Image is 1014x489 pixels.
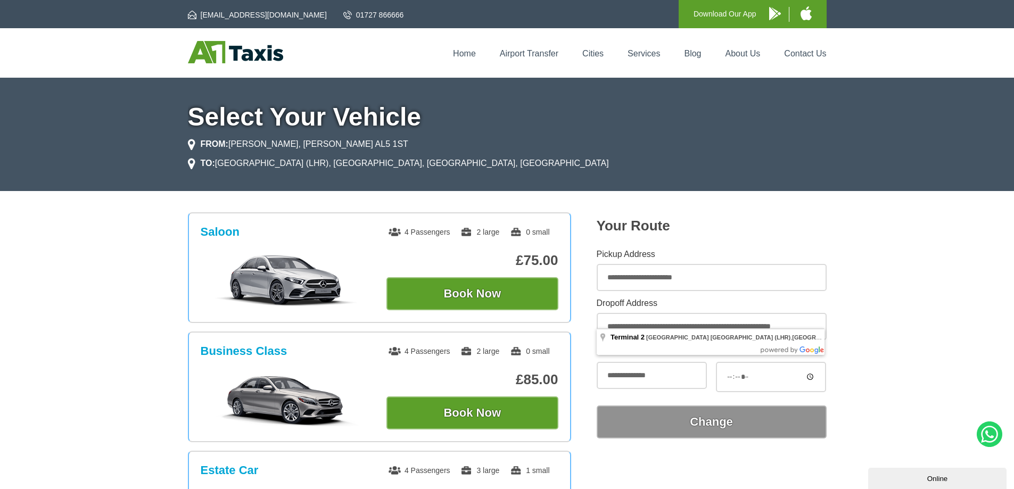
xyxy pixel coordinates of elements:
[453,49,476,58] a: Home
[188,104,827,130] h1: Select Your Vehicle
[510,466,549,475] span: 1 small
[597,299,827,308] label: Dropoff Address
[389,466,450,475] span: 4 Passengers
[206,373,366,426] img: Business Class
[646,334,790,341] span: [GEOGRAPHIC_DATA] [GEOGRAPHIC_DATA] (LHR)
[792,334,855,341] span: [GEOGRAPHIC_DATA]
[343,10,404,20] a: 01727 866666
[801,6,812,20] img: A1 Taxis iPhone App
[206,254,366,307] img: Saloon
[646,334,884,341] span: , ,
[611,333,645,341] span: Terminal 2
[201,463,259,477] h3: Estate Car
[597,405,827,438] button: Change
[460,228,499,236] span: 2 large
[597,250,827,259] label: Pickup Address
[726,49,761,58] a: About Us
[188,138,408,151] li: [PERSON_NAME], [PERSON_NAME] AL5 1ST
[188,10,327,20] a: [EMAIL_ADDRESS][DOMAIN_NAME]
[188,41,283,63] img: A1 Taxis St Albans LTD
[201,225,240,239] h3: Saloon
[201,139,228,148] strong: FROM:
[628,49,660,58] a: Services
[510,228,549,236] span: 0 small
[386,252,558,269] p: £75.00
[188,157,609,170] li: [GEOGRAPHIC_DATA] (LHR), [GEOGRAPHIC_DATA], [GEOGRAPHIC_DATA], [GEOGRAPHIC_DATA]
[386,277,558,310] button: Book Now
[684,49,701,58] a: Blog
[386,396,558,429] button: Book Now
[389,347,450,355] span: 4 Passengers
[510,347,549,355] span: 0 small
[582,49,604,58] a: Cities
[868,466,1009,489] iframe: chat widget
[386,371,558,388] p: £85.00
[500,49,558,58] a: Airport Transfer
[784,49,826,58] a: Contact Us
[694,7,756,21] p: Download Our App
[769,7,781,20] img: A1 Taxis Android App
[201,159,215,168] strong: TO:
[460,466,499,475] span: 3 large
[389,228,450,236] span: 4 Passengers
[460,347,499,355] span: 2 large
[597,218,827,234] h2: Your Route
[201,344,287,358] h3: Business Class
